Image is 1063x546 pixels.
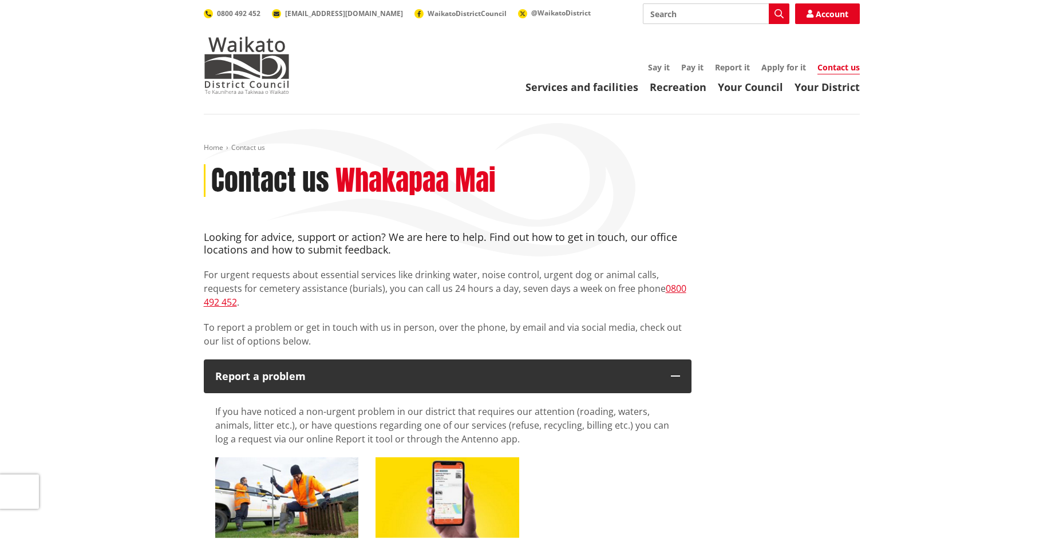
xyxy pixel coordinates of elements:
[211,164,329,197] h1: Contact us
[795,3,860,24] a: Account
[795,80,860,94] a: Your District
[531,8,591,18] span: @WaikatoDistrict
[518,8,591,18] a: @WaikatoDistrict
[204,282,686,308] a: 0800 492 452
[272,9,403,18] a: [EMAIL_ADDRESS][DOMAIN_NAME]
[204,143,860,153] nav: breadcrumb
[715,62,750,73] a: Report it
[215,405,669,445] span: If you have noticed a non-urgent problem in our district that requires our attention (roading, wa...
[285,9,403,18] span: [EMAIL_ADDRESS][DOMAIN_NAME]
[648,62,670,73] a: Say it
[643,3,789,24] input: Search input
[428,9,507,18] span: WaikatoDistrictCouncil
[761,62,806,73] a: Apply for it
[817,62,860,74] a: Contact us
[204,231,691,256] h4: Looking for advice, support or action? We are here to help. Find out how to get in touch, our off...
[718,80,783,94] a: Your Council
[215,371,659,382] p: Report a problem
[204,359,691,394] button: Report a problem
[204,143,223,152] a: Home
[650,80,706,94] a: Recreation
[215,457,359,538] img: Report it
[414,9,507,18] a: WaikatoDistrictCouncil
[681,62,704,73] a: Pay it
[231,143,265,152] span: Contact us
[204,37,290,94] img: Waikato District Council - Te Kaunihera aa Takiwaa o Waikato
[217,9,260,18] span: 0800 492 452
[376,457,519,538] img: Antenno
[1010,498,1052,539] iframe: Messenger Launcher
[525,80,638,94] a: Services and facilities
[204,268,691,309] p: For urgent requests about essential services like drinking water, noise control, urgent dog or an...
[335,164,496,197] h2: Whakapaa Mai
[204,321,691,348] p: To report a problem or get in touch with us in person, over the phone, by email and via social me...
[204,9,260,18] a: 0800 492 452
